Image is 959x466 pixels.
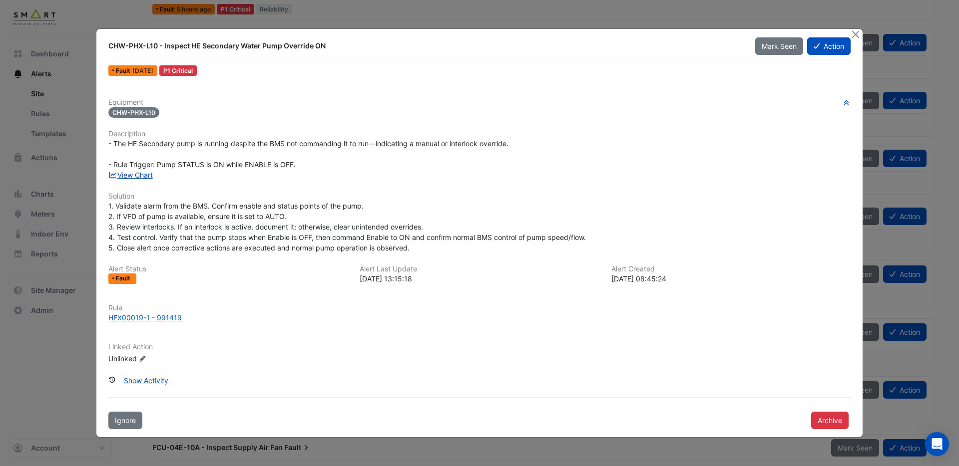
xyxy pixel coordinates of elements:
button: Show Activity [117,372,175,389]
a: View Chart [108,171,153,179]
span: Ignore [115,416,136,425]
div: Unlinked [108,353,228,363]
h6: Alert Last Update [360,265,599,273]
span: Fault [116,68,132,74]
h6: Description [108,130,851,138]
span: Fault [116,275,132,281]
h6: Rule [108,304,851,312]
div: Open Intercom Messenger [925,432,949,456]
h6: Alert Status [108,265,348,273]
div: CHW-PHX-L10 - Inspect HE Secondary Water Pump Override ON [108,41,743,51]
a: HEX00019-1 - 991419 [108,312,851,323]
button: Ignore [108,412,142,429]
div: HEX00019-1 - 991419 [108,312,182,323]
span: Mark Seen [762,42,797,50]
button: Close [850,29,861,39]
h6: Alert Created [611,265,851,273]
h6: Linked Action [108,343,851,351]
button: Archive [811,412,849,429]
span: Fri 03-Oct-2025 13:15 IST [132,67,153,74]
div: P1 Critical [159,65,197,76]
span: CHW-PHX-L10 [108,107,159,118]
span: 1. Validate alarm from the BMS. Confirm enable and status points of the pump. 2. If VFD of pump i... [108,202,586,252]
button: Action [807,37,851,55]
button: Mark Seen [755,37,803,55]
div: [DATE] 08:45:24 [611,273,851,284]
div: [DATE] 13:15:18 [360,273,599,284]
span: - The HE Secondary pump is running despite the BMS not commanding it to run—indicating a manual o... [108,139,508,169]
h6: Solution [108,192,851,201]
h6: Equipment [108,98,851,107]
fa-icon: Edit Linked Action [139,355,146,362]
